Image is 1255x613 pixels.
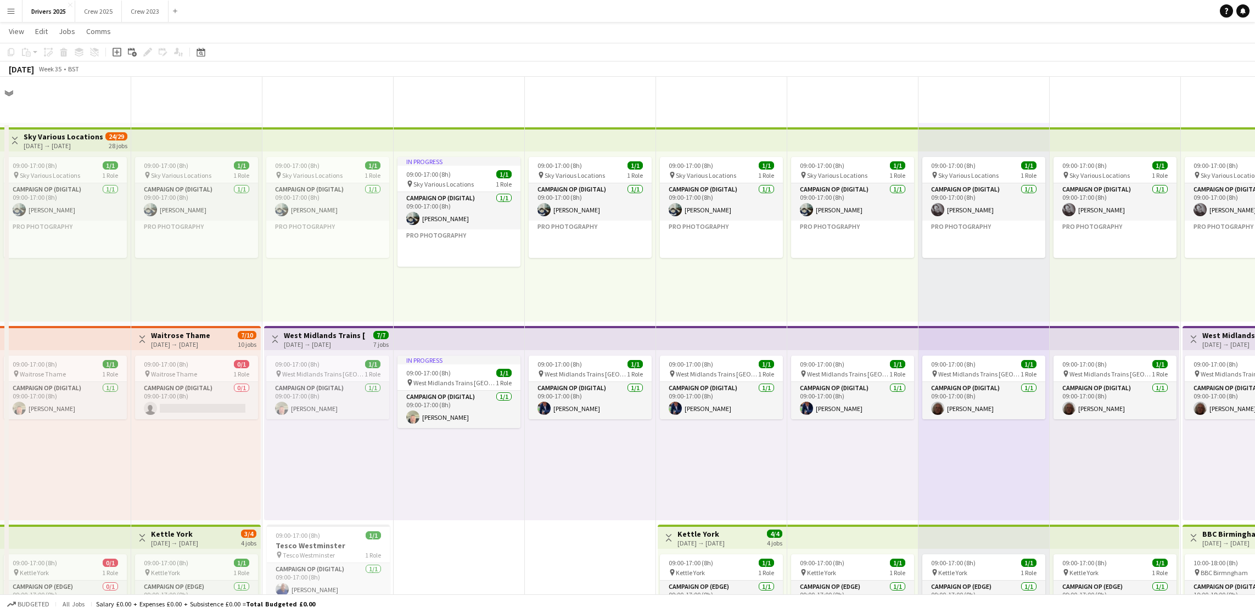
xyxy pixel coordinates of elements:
[365,171,380,179] span: 1 Role
[922,356,1045,419] app-job-card: 09:00-17:00 (8h)1/1 West Midlands Trains [GEOGRAPHIC_DATA]1 RoleCampaign Op (Digital)1/109:00-17:...
[144,161,188,170] span: 09:00-17:00 (8h)
[791,183,914,221] app-card-role: Campaign Op (Digital)1/109:00-17:00 (8h)[PERSON_NAME]
[922,183,1045,221] app-card-role: Campaign Op (Digital)1/109:00-17:00 (8h)[PERSON_NAME]
[1152,559,1168,567] span: 1/1
[931,360,976,368] span: 09:00-17:00 (8h)
[60,600,87,608] span: All jobs
[13,360,57,368] span: 09:00-17:00 (8h)
[800,559,844,567] span: 09:00-17:00 (8h)
[54,24,80,38] a: Jobs
[922,157,1045,258] app-job-card: 09:00-17:00 (8h)1/1 Sky Various Locations1 RoleCampaign Op (Digital)1/109:00-17:00 (8h)[PERSON_NA...
[890,360,905,368] span: 1/1
[889,171,905,179] span: 1 Role
[135,157,258,258] app-job-card: 09:00-17:00 (8h)1/1 Sky Various Locations1 RoleCampaign Op (Digital)1/109:00-17:00 (8h)[PERSON_NA...
[496,170,512,178] span: 1/1
[758,370,774,378] span: 1 Role
[365,551,381,559] span: 1 Role
[660,183,783,221] app-card-role: Campaign Op (Digital)1/109:00-17:00 (8h)[PERSON_NAME]
[1054,221,1176,258] app-card-role-placeholder: Pro Photography
[397,192,520,229] app-card-role: Campaign Op (Digital)1/109:00-17:00 (8h)[PERSON_NAME]
[103,559,118,567] span: 0/1
[1054,183,1176,221] app-card-role: Campaign Op (Digital)1/109:00-17:00 (8h)[PERSON_NAME]
[24,132,103,142] h3: Sky Various Locations
[800,360,844,368] span: 09:00-17:00 (8h)
[1021,569,1037,577] span: 1 Role
[759,559,774,567] span: 1/1
[4,382,127,419] app-card-role: Campaign Op (Digital)1/109:00-17:00 (8h)[PERSON_NAME]
[677,529,725,539] h3: Kettle York
[282,370,365,378] span: West Midlands Trains [GEOGRAPHIC_DATA]
[366,531,381,539] span: 1/1
[669,161,713,170] span: 09:00-17:00 (8h)
[1021,370,1037,378] span: 1 Role
[397,157,520,166] div: In progress
[1021,360,1037,368] span: 1/1
[791,356,914,419] app-job-card: 09:00-17:00 (8h)1/1 West Midlands Trains [GEOGRAPHIC_DATA]1 RoleCampaign Op (Digital)1/109:00-17:...
[1054,157,1176,258] app-job-card: 09:00-17:00 (8h)1/1 Sky Various Locations1 RoleCampaign Op (Digital)1/109:00-17:00 (8h)[PERSON_NA...
[807,569,836,577] span: Kettle York
[627,360,643,368] span: 1/1
[529,157,652,258] app-job-card: 09:00-17:00 (8h)1/1 Sky Various Locations1 RoleCampaign Op (Digital)1/109:00-17:00 (8h)[PERSON_NA...
[1194,360,1238,368] span: 09:00-17:00 (8h)
[151,370,197,378] span: Waitrose Thame
[397,157,520,267] app-job-card: In progress09:00-17:00 (8h)1/1 Sky Various Locations1 RoleCampaign Op (Digital)1/109:00-17:00 (8h...
[365,360,380,368] span: 1/1
[151,529,198,539] h3: Kettle York
[529,356,652,419] div: 09:00-17:00 (8h)1/1 West Midlands Trains [GEOGRAPHIC_DATA]1 RoleCampaign Op (Digital)1/109:00-17:...
[413,180,474,188] span: Sky Various Locations
[151,330,210,340] h3: Waitrose Thame
[4,183,127,221] app-card-role: Campaign Op (Digital)1/109:00-17:00 (8h)[PERSON_NAME]
[266,221,389,258] app-card-role-placeholder: Pro Photography
[1021,171,1037,179] span: 1 Role
[151,569,180,577] span: Kettle York
[234,559,249,567] span: 1/1
[1062,161,1107,170] span: 09:00-17:00 (8h)
[4,157,127,258] app-job-card: 09:00-17:00 (8h)1/1 Sky Various Locations1 RoleCampaign Op (Digital)1/109:00-17:00 (8h)[PERSON_NA...
[144,360,188,368] span: 09:00-17:00 (8h)
[151,171,211,179] span: Sky Various Locations
[24,142,103,150] div: [DATE] → [DATE]
[135,382,258,419] app-card-role: Campaign Op (Digital)0/109:00-17:00 (8h)
[529,183,652,221] app-card-role: Campaign Op (Digital)1/109:00-17:00 (8h)[PERSON_NAME]
[20,171,80,179] span: Sky Various Locations
[922,382,1045,419] app-card-role: Campaign Op (Digital)1/109:00-17:00 (8h)[PERSON_NAME]
[13,559,57,567] span: 09:00-17:00 (8h)
[1152,360,1168,368] span: 1/1
[373,339,389,348] div: 7 jobs
[238,339,256,348] div: 10 jobs
[86,26,111,36] span: Comms
[18,600,49,608] span: Budgeted
[102,569,118,577] span: 1 Role
[676,370,758,378] span: West Midlands Trains [GEOGRAPHIC_DATA]
[266,356,389,419] app-job-card: 09:00-17:00 (8h)1/1 West Midlands Trains [GEOGRAPHIC_DATA]1 RoleCampaign Op (Digital)1/109:00-17:...
[233,171,249,179] span: 1 Role
[4,24,29,38] a: View
[807,370,889,378] span: West Midlands Trains [GEOGRAPHIC_DATA]
[68,65,79,73] div: BST
[144,559,188,567] span: 09:00-17:00 (8h)
[135,356,258,419] app-job-card: 09:00-17:00 (8h)0/1 Waitrose Thame1 RoleCampaign Op (Digital)0/109:00-17:00 (8h)
[660,157,783,258] app-job-card: 09:00-17:00 (8h)1/1 Sky Various Locations1 RoleCampaign Op (Digital)1/109:00-17:00 (8h)[PERSON_NA...
[9,64,34,75] div: [DATE]
[406,170,451,178] span: 09:00-17:00 (8h)
[234,161,249,170] span: 1/1
[1021,559,1037,567] span: 1/1
[1062,559,1107,567] span: 09:00-17:00 (8h)
[266,157,389,258] div: 09:00-17:00 (8h)1/1 Sky Various Locations1 RoleCampaign Op (Digital)1/109:00-17:00 (8h)[PERSON_NA...
[233,569,249,577] span: 1 Role
[1152,569,1168,577] span: 1 Role
[627,161,643,170] span: 1/1
[105,132,127,140] span: 24/29
[233,370,249,378] span: 1 Role
[669,360,713,368] span: 09:00-17:00 (8h)
[397,356,520,428] app-job-card: In progress09:00-17:00 (8h)1/1 West Midlands Trains [GEOGRAPHIC_DATA]1 RoleCampaign Op (Digital)1...
[267,525,390,600] app-job-card: 09:00-17:00 (8h)1/1Tesco Westminster Tesco Westminster1 RoleCampaign Op (Digital)1/109:00-17:00 (...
